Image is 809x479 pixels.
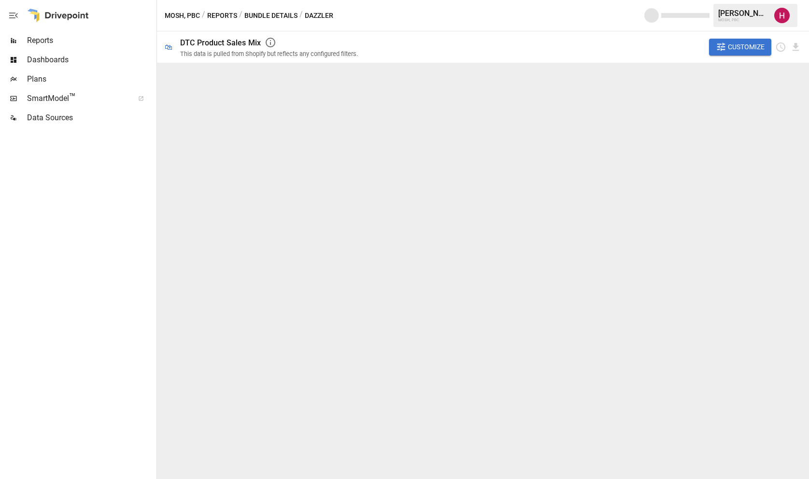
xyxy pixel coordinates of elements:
[207,10,237,22] button: Reports
[709,39,772,56] button: Customize
[728,41,765,53] span: Customize
[718,9,768,18] div: [PERSON_NAME]
[299,10,303,22] div: /
[27,73,155,85] span: Plans
[165,42,172,52] div: 🛍
[69,91,76,103] span: ™
[775,42,786,53] button: Schedule report
[239,10,242,22] div: /
[27,54,155,66] span: Dashboards
[27,35,155,46] span: Reports
[27,93,128,104] span: SmartModel
[774,8,790,23] img: Hayton Oei
[180,50,358,57] div: This data is pulled from Shopify but reflects any configured filters.
[180,38,261,47] div: DTC Product Sales Mix
[768,2,795,29] button: Hayton Oei
[790,42,801,53] button: Download report
[718,18,768,22] div: MOSH, PBC
[244,10,298,22] button: Bundle Details
[202,10,205,22] div: /
[165,10,200,22] button: MOSH, PBC
[27,112,155,124] span: Data Sources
